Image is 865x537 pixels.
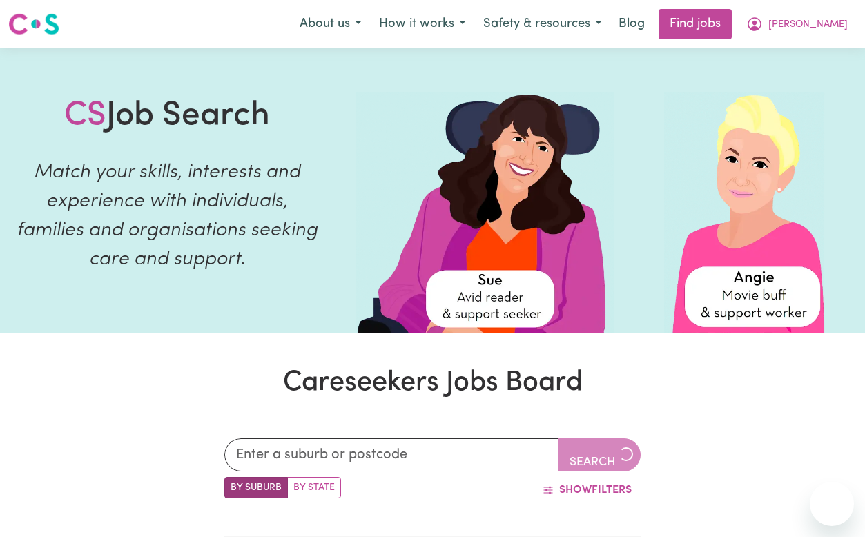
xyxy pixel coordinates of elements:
a: Find jobs [659,9,732,39]
p: Match your skills, interests and experience with individuals, families and organisations seeking ... [17,158,318,274]
button: Safety & resources [474,10,610,39]
h1: Job Search [64,97,270,137]
button: About us [291,10,370,39]
button: How it works [370,10,474,39]
iframe: Button to launch messaging window [810,482,854,526]
span: [PERSON_NAME] [768,17,848,32]
span: CS [64,99,106,133]
img: Careseekers logo [8,12,59,37]
input: Enter a suburb or postcode [224,438,558,471]
a: Blog [610,9,653,39]
a: Careseekers logo [8,8,59,40]
button: My Account [737,10,857,39]
label: Search by suburb/post code [224,477,288,498]
span: Show [559,485,592,496]
label: Search by state [287,477,341,498]
button: ShowFilters [534,477,641,503]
